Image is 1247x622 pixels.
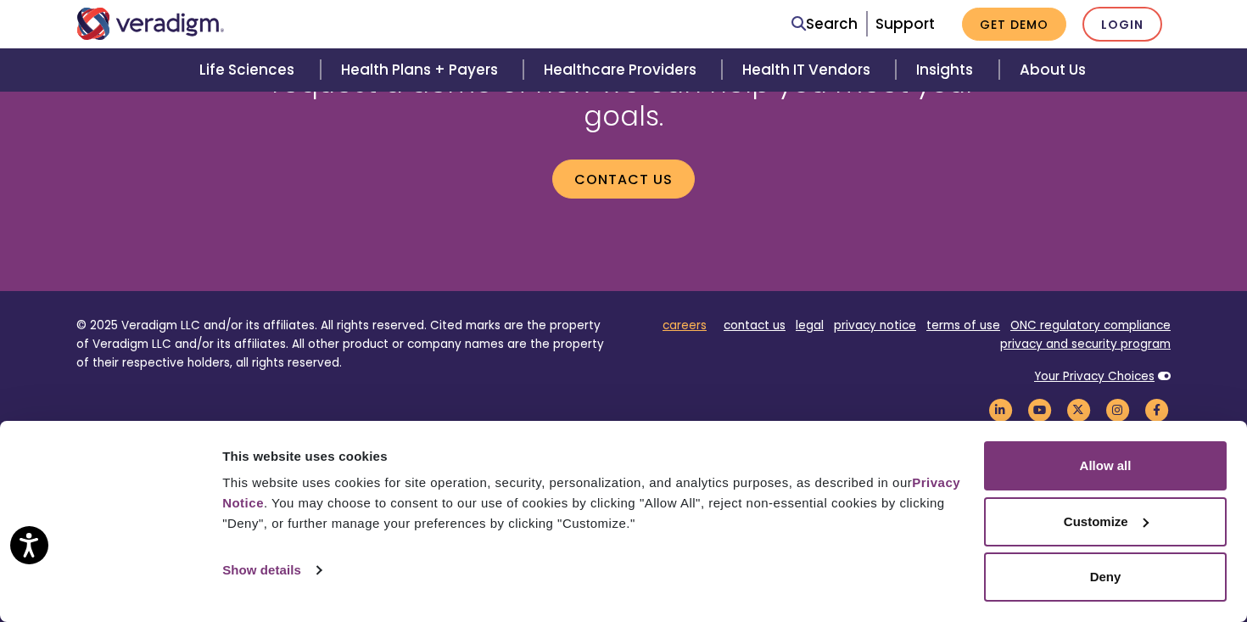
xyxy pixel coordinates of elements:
a: ONC regulatory compliance [1010,317,1171,333]
a: Veradigm Twitter Link [1064,402,1093,418]
div: This website uses cookies [222,446,965,467]
a: Health IT Vendors [722,48,896,92]
div: This website uses cookies for site operation, security, personalization, and analytics purposes, ... [222,473,965,534]
a: Contact us [552,160,695,199]
a: legal [796,317,824,333]
button: Allow all [984,441,1227,490]
a: Health Plans + Payers [321,48,523,92]
a: Insights [896,48,998,92]
a: Veradigm Instagram Link [1103,402,1132,418]
a: privacy and security program [1000,336,1171,352]
a: Support [875,14,935,34]
a: careers [663,317,707,333]
a: About Us [999,48,1106,92]
a: Life Sciences [179,48,320,92]
a: Search [791,13,858,36]
a: Healthcare Providers [523,48,722,92]
a: contact us [724,317,786,333]
h2: Speak with a Veradigm Account Executive or request a demo of how we can help you meet your goals. [263,35,984,132]
button: Customize [984,497,1227,546]
a: Get Demo [962,8,1066,41]
a: Veradigm LinkedIn Link [986,402,1015,418]
img: Veradigm logo [76,8,225,40]
a: Your Privacy Choices [1034,368,1155,384]
a: Show details [222,558,321,583]
a: Login [1082,7,1162,42]
p: © 2025 Veradigm LLC and/or its affiliates. All rights reserved. Cited marks are the property of V... [76,317,611,372]
a: privacy notice [834,317,916,333]
a: Veradigm Facebook Link [1142,402,1171,418]
a: Veradigm YouTube Link [1025,402,1054,418]
iframe: Drift Chat Widget [909,537,1227,602]
a: terms of use [926,317,1000,333]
